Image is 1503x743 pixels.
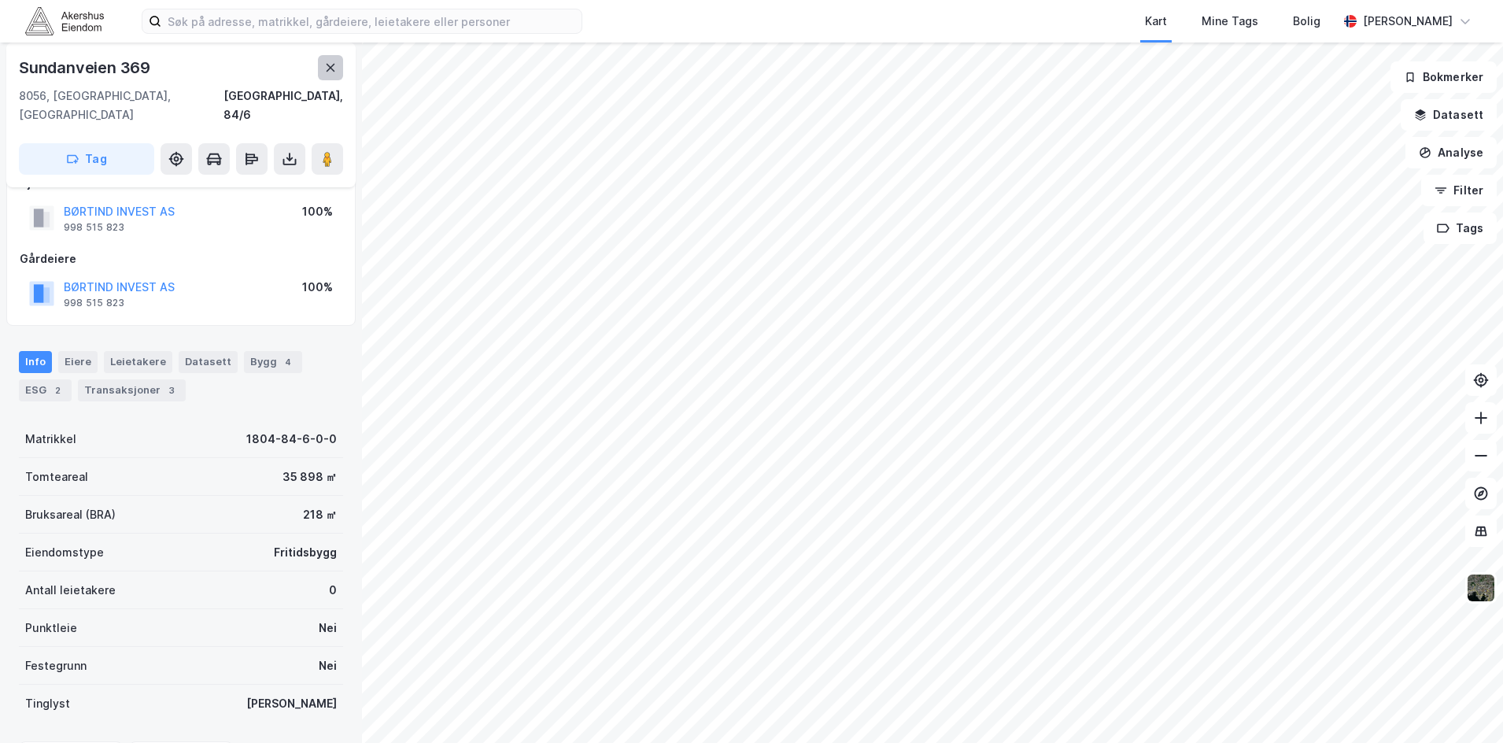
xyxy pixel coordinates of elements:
div: Info [19,351,52,373]
div: Kontrollprogram for chat [1424,667,1503,743]
div: Bruksareal (BRA) [25,505,116,524]
button: Tag [19,143,154,175]
iframe: Chat Widget [1424,667,1503,743]
div: 1804-84-6-0-0 [246,430,337,449]
div: Punktleie [25,619,77,638]
div: Sundanveien 369 [19,55,153,80]
div: Nei [319,656,337,675]
div: 2 [50,383,65,398]
div: Datasett [179,351,238,373]
img: 9k= [1466,573,1496,603]
div: Matrikkel [25,430,76,449]
div: Bolig [1293,12,1320,31]
div: 35 898 ㎡ [283,468,337,486]
div: Festegrunn [25,656,87,675]
div: 218 ㎡ [303,505,337,524]
div: 0 [329,581,337,600]
div: Mine Tags [1202,12,1258,31]
div: Nei [319,619,337,638]
div: 998 515 823 [64,221,124,234]
div: Bygg [244,351,302,373]
div: Eiere [58,351,98,373]
input: Søk på adresse, matrikkel, gårdeiere, leietakere eller personer [161,9,582,33]
button: Tags [1424,213,1497,244]
div: Kart [1145,12,1167,31]
div: Gårdeiere [20,250,342,268]
div: Eiendomstype [25,543,104,562]
div: 100% [302,202,333,221]
div: 8056, [GEOGRAPHIC_DATA], [GEOGRAPHIC_DATA] [19,87,223,124]
button: Datasett [1401,99,1497,131]
div: Transaksjoner [78,379,186,401]
div: Leietakere [104,351,172,373]
div: 998 515 823 [64,297,124,309]
div: 4 [280,354,296,370]
button: Bokmerker [1390,61,1497,93]
div: 100% [302,278,333,297]
button: Filter [1421,175,1497,206]
img: akershus-eiendom-logo.9091f326c980b4bce74ccdd9f866810c.svg [25,7,104,35]
div: [PERSON_NAME] [1363,12,1453,31]
div: Tomteareal [25,468,88,486]
div: [PERSON_NAME] [246,694,337,713]
div: 3 [164,383,179,398]
div: Antall leietakere [25,581,116,600]
div: ESG [19,379,72,401]
button: Analyse [1405,137,1497,168]
div: Fritidsbygg [274,543,337,562]
div: Tinglyst [25,694,70,713]
div: [GEOGRAPHIC_DATA], 84/6 [223,87,343,124]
